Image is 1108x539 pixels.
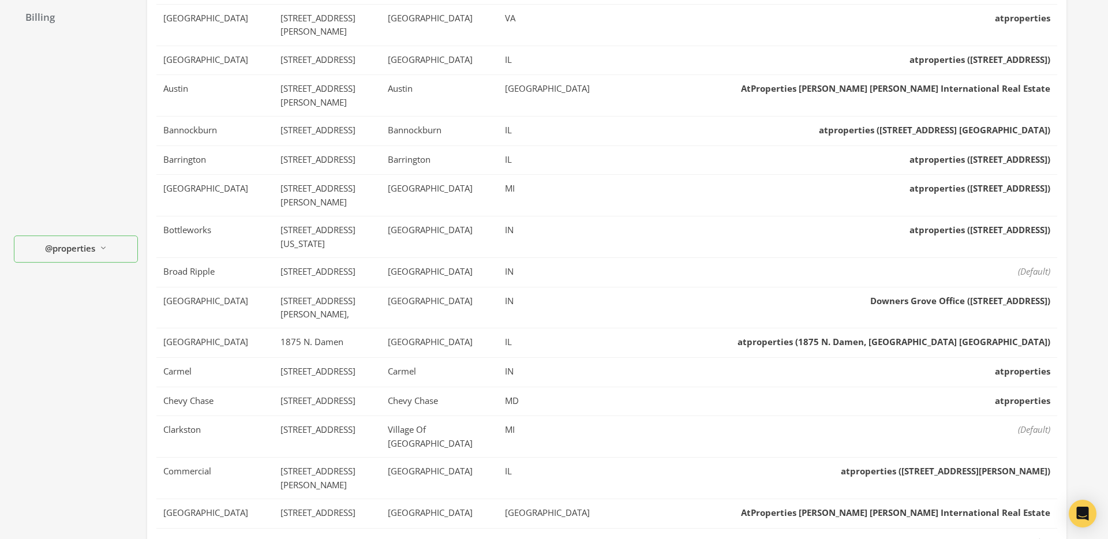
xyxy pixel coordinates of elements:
[498,416,597,458] td: MI
[274,416,381,458] td: [STREET_ADDRESS]
[381,287,498,328] td: [GEOGRAPHIC_DATA]
[274,4,381,46] td: [STREET_ADDRESS][PERSON_NAME]
[274,499,381,528] td: [STREET_ADDRESS]
[381,46,498,75] td: [GEOGRAPHIC_DATA]
[274,46,381,75] td: [STREET_ADDRESS]
[381,75,498,117] td: Austin
[156,4,274,46] td: [GEOGRAPHIC_DATA]
[274,75,381,117] td: [STREET_ADDRESS][PERSON_NAME]
[156,287,274,328] td: [GEOGRAPHIC_DATA]
[156,257,274,287] td: Broad Ripple
[498,287,597,328] td: IN
[498,328,597,358] td: IL
[274,117,381,146] td: [STREET_ADDRESS]
[381,117,498,146] td: Bannockburn
[156,499,274,528] td: [GEOGRAPHIC_DATA]
[498,458,597,499] td: IL
[381,175,498,216] td: [GEOGRAPHIC_DATA]
[498,117,597,146] td: IL
[381,499,498,528] td: [GEOGRAPHIC_DATA]
[156,75,274,117] td: Austin
[274,387,381,416] td: [STREET_ADDRESS]
[498,46,597,75] td: IL
[156,46,274,75] td: [GEOGRAPHIC_DATA]
[156,175,274,216] td: [GEOGRAPHIC_DATA]
[45,242,95,255] span: @properties
[498,75,597,117] td: [GEOGRAPHIC_DATA]
[819,124,1050,136] span: atproperties ([STREET_ADDRESS] [GEOGRAPHIC_DATA])
[274,216,381,258] td: [STREET_ADDRESS][US_STATE]
[274,358,381,387] td: [STREET_ADDRESS]
[156,145,274,175] td: Barrington
[156,387,274,416] td: Chevy Chase
[498,358,597,387] td: IN
[274,145,381,175] td: [STREET_ADDRESS]
[741,83,1050,94] span: AtProperties [PERSON_NAME] [PERSON_NAME] International Real Estate
[381,257,498,287] td: [GEOGRAPHIC_DATA]
[14,6,138,30] a: Billing
[498,257,597,287] td: IN
[274,257,381,287] td: [STREET_ADDRESS]
[1016,424,1050,435] span: (Default)
[995,365,1050,377] span: atproperties
[498,175,597,216] td: MI
[381,145,498,175] td: Barrington
[381,328,498,358] td: [GEOGRAPHIC_DATA]
[156,358,274,387] td: Carmel
[274,458,381,499] td: [STREET_ADDRESS][PERSON_NAME]
[156,458,274,499] td: Commercial
[274,328,381,358] td: 1875 N. Damen
[156,328,274,358] td: [GEOGRAPHIC_DATA]
[274,175,381,216] td: [STREET_ADDRESS][PERSON_NAME]
[909,154,1050,165] span: atproperties ([STREET_ADDRESS])
[381,387,498,416] td: Chevy Chase
[995,395,1050,406] span: atproperties
[870,295,1050,306] span: Downers Grove Office ([STREET_ADDRESS])
[498,499,597,528] td: [GEOGRAPHIC_DATA]
[909,54,1050,65] span: atproperties ([STREET_ADDRESS])
[1069,500,1096,527] div: Open Intercom Messenger
[381,458,498,499] td: [GEOGRAPHIC_DATA]
[14,236,138,263] button: @properties
[156,117,274,146] td: Bannockburn
[498,387,597,416] td: MD
[1016,265,1050,277] span: (Default)
[381,358,498,387] td: Carmel
[841,465,1050,477] span: atproperties ([STREET_ADDRESS][PERSON_NAME])
[741,507,1050,518] span: AtProperties [PERSON_NAME] [PERSON_NAME] International Real Estate
[381,4,498,46] td: [GEOGRAPHIC_DATA]
[274,287,381,328] td: [STREET_ADDRESS][PERSON_NAME],
[995,12,1050,24] span: atproperties
[156,416,274,458] td: Clarkston
[381,416,498,458] td: Village Of [GEOGRAPHIC_DATA]
[498,4,597,46] td: VA
[909,182,1050,194] span: atproperties ([STREET_ADDRESS])
[909,224,1050,235] span: atproperties ([STREET_ADDRESS])
[156,216,274,258] td: Bottleworks
[738,336,1050,347] span: atproperties (1875 N. Damen, [GEOGRAPHIC_DATA] [GEOGRAPHIC_DATA])
[498,216,597,258] td: IN
[381,216,498,258] td: [GEOGRAPHIC_DATA]
[498,145,597,175] td: IL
